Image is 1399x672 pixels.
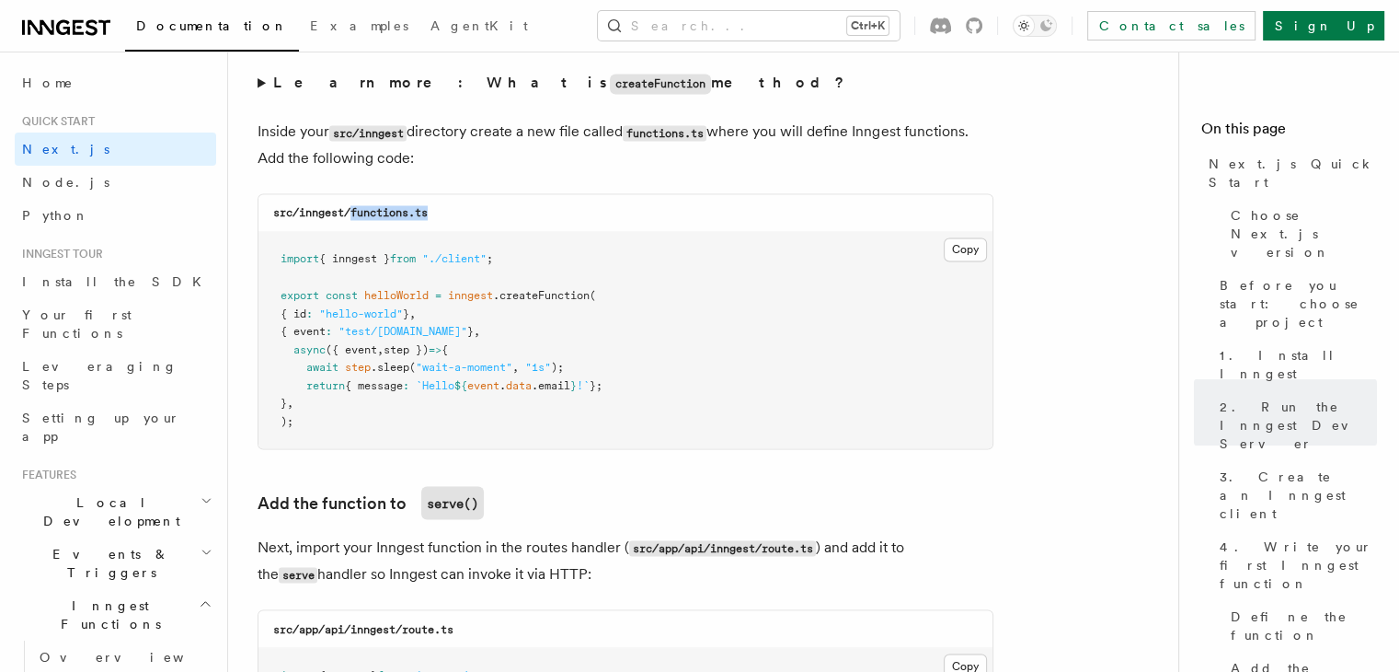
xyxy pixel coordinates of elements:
p: Inside your directory create a new file called where you will define Inngest functions. Add the f... [258,119,993,171]
span: 3. Create an Inngest client [1220,468,1377,523]
button: Inngest Functions [15,589,216,641]
span: 2. Run the Inngest Dev Server [1220,398,1377,453]
span: Inngest Functions [15,597,199,633]
button: Copy [944,238,987,261]
button: Search...Ctrl+K [598,11,900,41]
span: }; [590,378,602,391]
span: Setting up your app [22,411,180,444]
span: event [467,378,499,391]
span: .createFunction [493,288,590,301]
span: { [441,342,448,355]
kbd: Ctrl+K [847,17,889,35]
span: => [429,342,441,355]
span: Node.js [22,175,109,190]
span: , [409,307,416,319]
a: Leveraging Steps [15,350,216,401]
code: src/inngest [329,125,407,141]
a: 3. Create an Inngest client [1212,460,1377,530]
a: Next.js Quick Start [1201,147,1377,199]
span: inngest [448,288,493,301]
span: { event [281,324,326,337]
span: import [281,252,319,265]
a: Next.js [15,133,216,166]
a: Add the function toserve() [258,486,484,519]
span: Quick start [15,114,95,129]
span: ( [409,360,416,373]
span: : [403,378,409,391]
span: "./client" [422,252,487,265]
span: : [326,324,332,337]
span: = [435,288,441,301]
span: Documentation [136,18,288,33]
span: , [474,324,480,337]
span: : [306,307,313,319]
span: Install the SDK [22,274,212,289]
span: await [306,360,338,373]
span: Next.js Quick Start [1209,155,1377,191]
span: data [506,378,532,391]
strong: Learn more: What is method? [273,74,848,91]
code: src/app/api/inngest/route.ts [273,622,453,635]
span: . [499,378,506,391]
a: Setting up your app [15,401,216,453]
code: serve [279,567,317,583]
code: src/app/api/inngest/route.ts [629,540,816,556]
a: Define the function [1223,600,1377,652]
span: Events & Triggers [15,545,201,582]
a: Sign Up [1263,11,1384,41]
span: , [287,396,293,409]
span: AgentKit [430,18,528,33]
span: Python [22,208,89,223]
a: 4. Write your first Inngest function [1212,530,1377,600]
span: , [512,360,519,373]
span: "test/[DOMAIN_NAME]" [338,324,467,337]
a: Home [15,66,216,99]
a: Examples [299,6,419,50]
code: src/inngest/functions.ts [273,206,428,219]
span: Next.js [22,142,109,156]
span: Inngest tour [15,247,103,261]
span: "1s" [525,360,551,373]
a: Your first Functions [15,298,216,350]
span: ; [487,252,493,265]
summary: Learn more: What iscreateFunctionmethod? [258,70,993,97]
span: Examples [310,18,408,33]
span: Define the function [1231,608,1377,644]
span: 4. Write your first Inngest function [1220,538,1377,593]
a: Install the SDK [15,265,216,298]
button: Local Development [15,486,216,538]
span: Local Development [15,493,201,530]
a: Before you start: choose a project [1212,269,1377,339]
span: { message [345,378,403,391]
a: AgentKit [419,6,539,50]
span: Before you start: choose a project [1220,276,1377,331]
span: Features [15,468,76,482]
code: serve() [421,486,484,519]
span: const [326,288,358,301]
span: } [467,324,474,337]
span: async [293,342,326,355]
span: } [403,307,409,319]
a: 2. Run the Inngest Dev Server [1212,390,1377,460]
span: step }) [384,342,429,355]
span: from [390,252,416,265]
h4: On this page [1201,118,1377,147]
span: ); [281,414,293,427]
span: , [377,342,384,355]
span: } [281,396,287,409]
span: Home [22,74,74,92]
span: 1. Install Inngest [1220,346,1377,383]
a: Documentation [125,6,299,52]
span: ); [551,360,564,373]
span: helloWorld [364,288,429,301]
span: !` [577,378,590,391]
span: export [281,288,319,301]
span: ${ [454,378,467,391]
span: `Hello [416,378,454,391]
span: Choose Next.js version [1231,206,1377,261]
a: Choose Next.js version [1223,199,1377,269]
span: return [306,378,345,391]
span: .email [532,378,570,391]
button: Toggle dark mode [1013,15,1057,37]
span: "hello-world" [319,307,403,319]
